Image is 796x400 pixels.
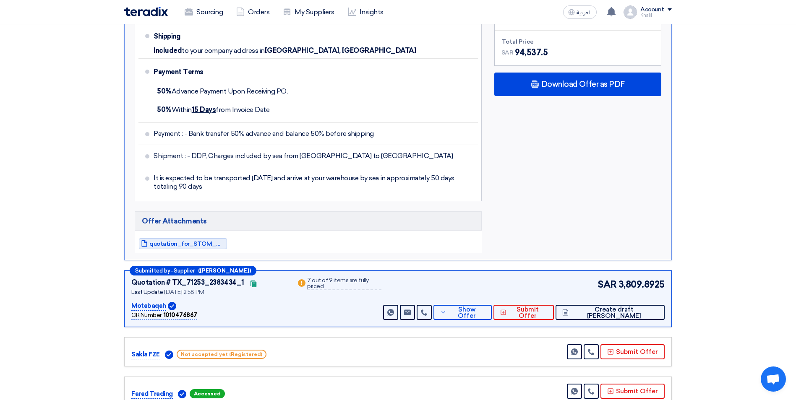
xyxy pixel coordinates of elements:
div: CR Number : [131,311,197,320]
a: My Suppliers [276,3,341,21]
span: العربية [577,10,592,16]
div: Khalil [640,13,672,18]
span: Last Update [131,288,163,296]
span: Accessed [190,389,225,398]
a: Orders [230,3,276,21]
img: Verified Account [178,390,186,398]
img: profile_test.png [624,5,637,19]
span: to your company address in [182,47,265,55]
span: It is expected to be transported [DATE] and arrive at your warehouse by sea in approximately 50 d... [154,174,475,191]
h5: Offer Attachments [135,211,482,231]
strong: 50% [157,87,172,95]
div: 7 out of 9 items are fully priced [307,278,381,290]
span: [GEOGRAPHIC_DATA], [GEOGRAPHIC_DATA] [265,47,416,55]
div: Total Price [501,37,654,46]
b: 1010476867 [164,312,197,319]
div: Open chat [761,366,786,392]
span: 94,537.5 [515,46,548,59]
span: SAR [501,48,514,57]
u: 15 Days [192,106,216,114]
span: Included [154,47,182,55]
a: Insights [341,3,390,21]
button: Submit Offer [600,344,665,359]
div: Quotation # TX_71253_2383434_1 [131,278,244,288]
span: SAR [598,278,617,291]
span: Show Offer [449,306,485,319]
div: Shipping [154,26,221,47]
button: العربية [563,5,597,19]
button: Show Offer [433,305,492,320]
p: Motabaqah [131,301,166,311]
span: Within from Invoice Date. [157,106,271,114]
span: Submitted by [135,268,170,273]
span: Submit Offer [509,306,547,319]
span: Advance Payment Upon Receiving PO, [157,87,287,95]
span: Download Offer as PDF [541,81,625,88]
button: Submit Offer [493,305,554,320]
img: Verified Account [165,351,173,359]
div: Account [640,6,664,13]
p: Sakla FZE [131,350,160,360]
span: Payment : - Bank transfer 50% advance and balance 50% before shipping [154,130,374,138]
img: Teradix logo [124,7,168,16]
div: Payment Terms [154,62,468,82]
span: Create draft [PERSON_NAME] [571,306,658,319]
span: [DATE] 2:58 PM [164,288,204,296]
strong: 50% [157,106,172,114]
button: Submit Offer [600,384,665,399]
a: Sourcing [178,3,230,21]
a: quotation_for_STOM_Chiller_Tools_1757404922034.pdf [139,238,227,249]
span: Supplier [174,268,195,273]
div: – [130,266,256,275]
span: Not accepted yet (Registered) [177,350,266,359]
button: Create draft [PERSON_NAME] [556,305,665,320]
b: ([PERSON_NAME]) [198,268,251,273]
p: Farad Trading [131,389,173,399]
span: quotation_for_STOM_Chiller_Tools_1757404922034.pdf [149,241,225,247]
span: Shipment : - DDP, Charges included by sea from [GEOGRAPHIC_DATA] to [GEOGRAPHIC_DATA] [154,152,453,160]
span: 3,809.8925 [619,278,665,291]
img: Verified Account [168,302,176,310]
